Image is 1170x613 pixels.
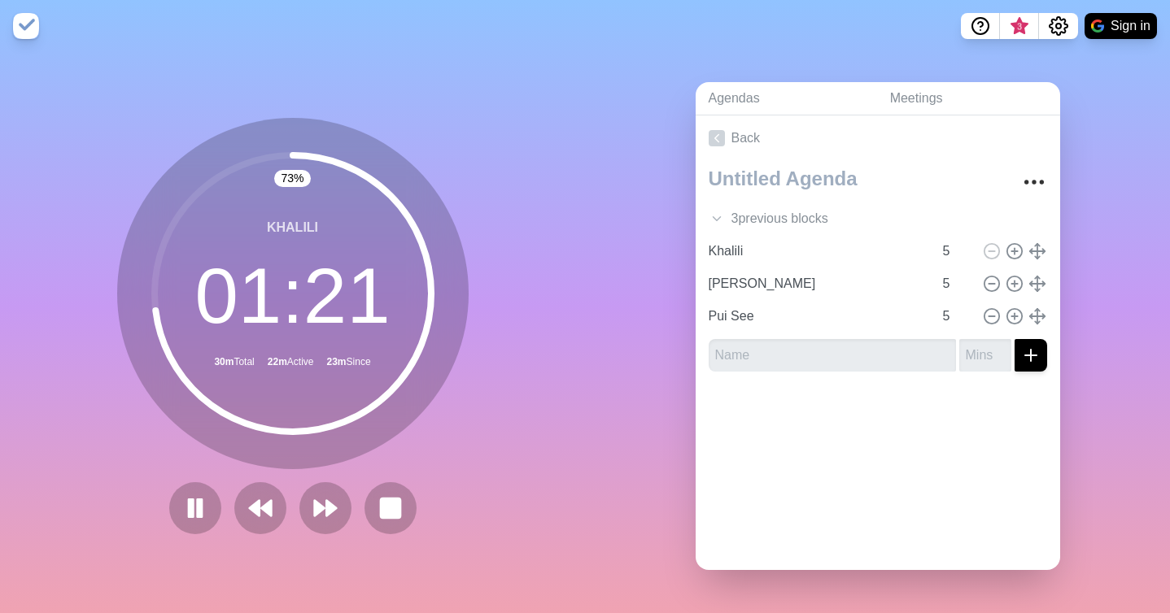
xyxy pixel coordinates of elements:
[1039,13,1078,39] button: Settings
[959,339,1011,372] input: Mins
[1091,20,1104,33] img: google logo
[1000,13,1039,39] button: What’s new
[702,300,933,333] input: Name
[1013,20,1026,33] span: 3
[13,13,39,39] img: timeblocks logo
[702,267,933,300] input: Name
[696,82,877,115] a: Agendas
[936,267,976,300] input: Mins
[709,339,956,372] input: Name
[702,235,933,267] input: Name
[961,13,1000,39] button: Help
[696,202,1060,235] div: 3 previous block
[936,300,976,333] input: Mins
[936,235,976,267] input: Mins
[822,209,828,228] span: s
[877,82,1060,115] a: Meetings
[696,115,1060,161] a: Back
[1018,166,1050,198] button: More
[1085,13,1157,39] button: Sign in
